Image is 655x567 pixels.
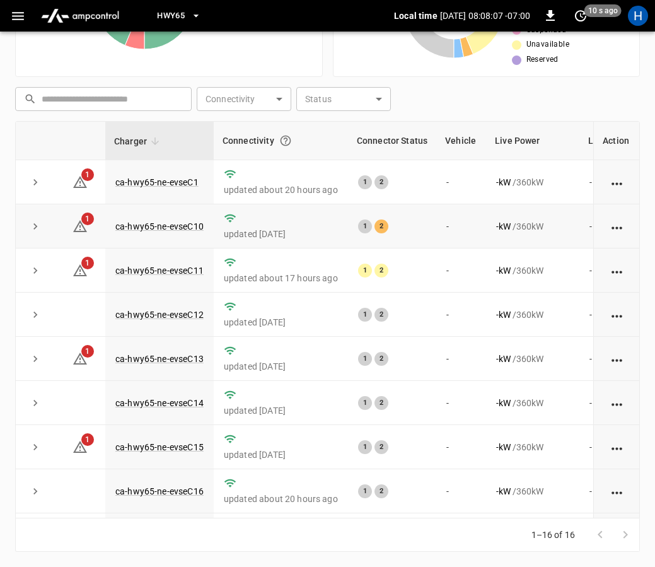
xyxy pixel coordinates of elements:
div: action cell options [609,176,625,189]
a: ca-hwy65-ne-evseC11 [115,266,204,276]
p: - kW [496,441,511,453]
div: 1 [358,440,372,454]
td: - % [579,337,632,381]
td: - [436,425,486,469]
div: / 360 kW [496,353,569,365]
a: ca-hwy65-ne-evseC16 [115,486,204,496]
p: updated about 20 hours ago [224,493,338,505]
a: ca-hwy65-ne-evseC14 [115,398,204,408]
td: - [436,204,486,248]
div: / 360 kW [496,220,569,233]
td: - [436,469,486,513]
p: updated [DATE] [224,448,338,461]
span: 1 [81,213,94,225]
th: Vehicle [436,122,486,160]
div: action cell options [609,308,625,321]
p: updated [DATE] [224,360,338,373]
p: updated [DATE] [224,316,338,329]
div: 1 [358,219,372,233]
div: / 360 kW [496,485,569,498]
th: Action [593,122,639,160]
td: - [436,248,486,293]
p: - kW [496,353,511,365]
div: / 360 kW [496,176,569,189]
span: Charger [114,134,163,149]
span: 1 [81,257,94,269]
td: - % [579,160,632,204]
div: Connectivity [223,129,339,152]
div: / 360 kW [496,397,569,409]
p: - kW [496,176,511,189]
td: - % [579,425,632,469]
div: / 360 kW [496,308,569,321]
td: 48.00 % [579,513,632,558]
p: - kW [496,397,511,409]
a: ca-hwy65-ne-evseC1 [115,177,199,187]
button: expand row [26,173,45,192]
div: 2 [374,264,388,278]
div: profile-icon [628,6,648,26]
a: ca-hwy65-ne-evseC15 [115,442,204,452]
div: 2 [374,219,388,233]
a: 1 [72,220,88,230]
div: 1 [358,175,372,189]
img: ampcontrol.io logo [36,4,124,28]
button: expand row [26,394,45,412]
p: updated [DATE] [224,228,338,240]
button: expand row [26,482,45,501]
a: 1 [72,265,88,275]
p: [DATE] 08:08:07 -07:00 [440,9,530,22]
p: - kW [496,485,511,498]
div: 1 [358,396,372,410]
span: HWY65 [157,9,185,23]
div: 2 [374,308,388,322]
div: action cell options [609,441,625,453]
td: - % [579,469,632,513]
p: 1–16 of 16 [531,529,576,541]
div: / 360 kW [496,441,569,453]
span: 1 [81,433,94,446]
span: 10 s ago [584,4,622,17]
button: Connection between the charger and our software. [274,129,297,152]
span: 1 [81,345,94,358]
th: Connector Status [348,122,436,160]
button: expand row [26,438,45,457]
div: action cell options [609,397,625,409]
p: - kW [496,308,511,321]
p: Local time [394,9,438,22]
div: action cell options [609,264,625,277]
p: - kW [496,264,511,277]
a: ca-hwy65-ne-evseC13 [115,354,204,364]
button: expand row [26,261,45,280]
p: - kW [496,220,511,233]
p: updated [DATE] [224,404,338,417]
td: - [436,160,486,204]
span: Unavailable [526,38,569,51]
th: Live SoC [579,122,632,160]
span: 1 [81,168,94,181]
a: ca-hwy65-ne-evseC10 [115,221,204,231]
a: ca-hwy65-ne-evseC12 [115,310,204,320]
a: 1 [72,353,88,363]
td: - % [579,293,632,337]
div: 1 [358,352,372,366]
td: - % [579,248,632,293]
div: 2 [374,484,388,498]
div: action cell options [609,485,625,498]
button: HWY65 [152,4,206,28]
div: 2 [374,175,388,189]
button: set refresh interval [571,6,591,26]
div: 1 [358,308,372,322]
div: 2 [374,396,388,410]
a: 1 [72,441,88,452]
div: action cell options [609,220,625,233]
td: - % [579,204,632,248]
td: - [436,381,486,425]
button: expand row [26,349,45,368]
p: updated about 20 hours ago [224,184,338,196]
div: 1 [358,264,372,278]
div: action cell options [609,353,625,365]
div: 1 [358,484,372,498]
td: - [436,293,486,337]
div: 2 [374,352,388,366]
